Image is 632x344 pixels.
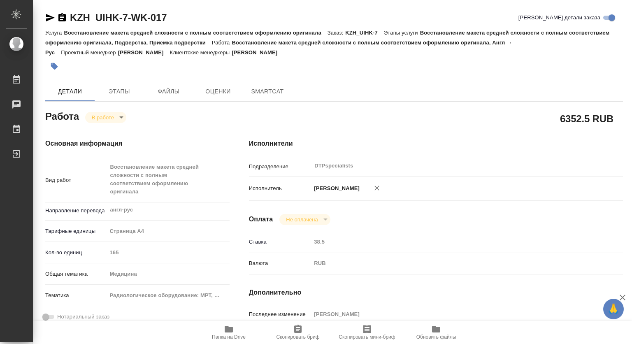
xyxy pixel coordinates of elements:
input: Пустое поле [311,308,592,320]
p: [PERSON_NAME] [232,49,283,56]
span: Папка на Drive [212,334,246,340]
p: Клиентские менеджеры [170,49,232,56]
h4: Оплата [249,214,273,224]
p: Проектный менеджер [61,49,118,56]
span: SmartCat [248,86,287,97]
h2: 6352.5 RUB [560,112,613,126]
button: Скопировать ссылку [57,13,67,23]
button: Не оплачена [283,216,320,223]
p: Тарифные единицы [45,227,107,235]
p: Вид работ [45,176,107,184]
p: Тематика [45,291,107,300]
p: Этапы услуги [384,30,420,36]
h4: Исполнители [249,139,623,149]
p: Подразделение [249,163,311,171]
p: Направление перевода [45,207,107,215]
button: Удалить исполнителя [368,179,386,197]
span: 🙏 [606,300,620,318]
button: Добавить тэг [45,57,63,75]
div: RUB [311,256,592,270]
input: Пустое поле [107,246,230,258]
span: [PERSON_NAME] детали заказа [518,14,600,22]
p: Последнее изменение [249,310,311,318]
button: Скопировать мини-бриф [332,321,402,344]
p: Заказ: [328,30,345,36]
input: Пустое поле [311,236,592,248]
span: Скопировать бриф [276,334,319,340]
p: Ставка [249,238,311,246]
h2: Работа [45,108,79,123]
div: В работе [85,112,126,123]
p: [PERSON_NAME] [311,184,360,193]
span: Обновить файлы [416,334,456,340]
p: [PERSON_NAME] [118,49,170,56]
p: Исполнитель [249,184,311,193]
a: KZH_UIHK-7-WK-017 [70,12,167,23]
p: Общая тематика [45,270,107,278]
button: 🙏 [603,299,624,319]
h4: Основная информация [45,139,216,149]
span: Файлы [149,86,188,97]
span: Нотариальный заказ [57,313,109,321]
button: Скопировать ссылку для ЯМессенджера [45,13,55,23]
h4: Дополнительно [249,288,623,298]
div: В работе [279,214,330,225]
span: Скопировать мини-бриф [339,334,395,340]
button: Папка на Drive [194,321,263,344]
span: Этапы [100,86,139,97]
button: Скопировать бриф [263,321,332,344]
p: Восстановление макета средней сложности с полным соответствием оформлению оригинала [64,30,327,36]
span: Оценки [198,86,238,97]
p: Восстановление макета средней сложности с полным соответствием оформлению оригинала, Англ → Рус [45,40,512,56]
div: Медицина [107,267,230,281]
p: Работа [212,40,232,46]
span: Детали [50,86,90,97]
div: Страница А4 [107,224,230,238]
p: Кол-во единиц [45,249,107,257]
button: Обновить файлы [402,321,471,344]
p: Услуга [45,30,64,36]
p: KZH_UIHK-7 [345,30,384,36]
div: Радиологическое оборудование: МРТ, КТ, УЗИ, рентгенография [107,288,230,302]
p: Валюта [249,259,311,267]
button: В работе [89,114,116,121]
